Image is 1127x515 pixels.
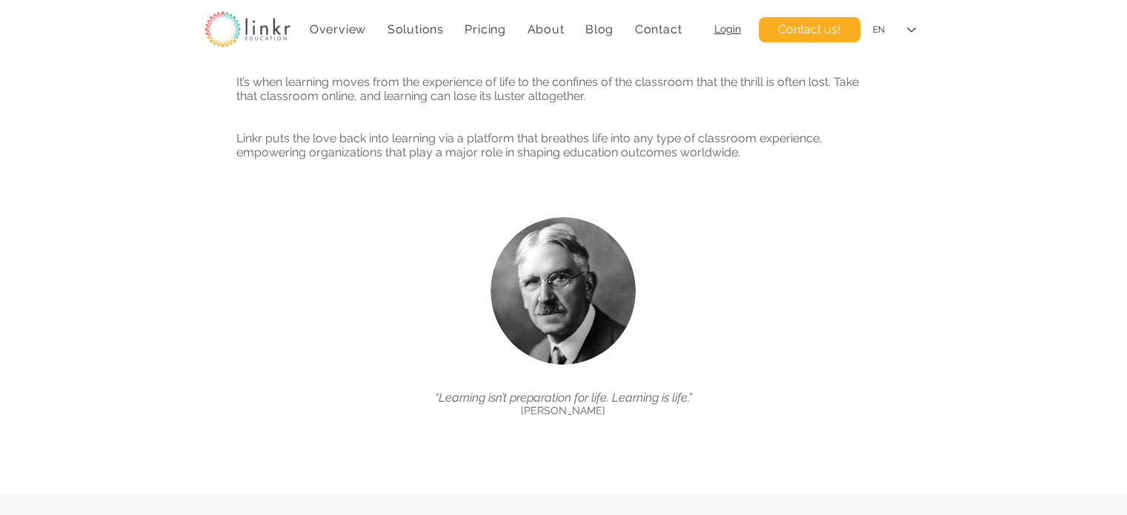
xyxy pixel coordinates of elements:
span: Solutions [388,22,444,36]
span: Contact us! [778,21,840,38]
p: Linkr puts the love back into learning via a platform that breathes life into any type of classro... [236,131,871,159]
span: “Learning isn’t preparation for life. Learning is life.” [435,391,692,405]
p: It’s when learning moves from the experience of life to the confines of the classroom that the th... [236,75,871,103]
a: Overview [302,15,374,44]
nav: Site [302,15,690,44]
span: Blog [585,22,614,36]
a: Pricing [457,15,513,44]
div: About [519,15,572,44]
a: Login [714,23,741,35]
span: Pricing [465,22,506,36]
img: linkr_logo_transparentbg.png [205,11,290,47]
span: Overview [310,22,366,36]
span: [PERSON_NAME] [521,405,605,416]
a: Contact us! [759,17,860,42]
span: Contact [635,22,682,36]
span: About [527,22,564,36]
img: John_Dewey_edited.jpg [491,217,636,365]
div: Solutions [379,15,451,44]
div: Language Selector: English [862,13,926,47]
div: EN [873,24,885,36]
a: Blog [578,15,622,44]
a: Contact [627,15,689,44]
